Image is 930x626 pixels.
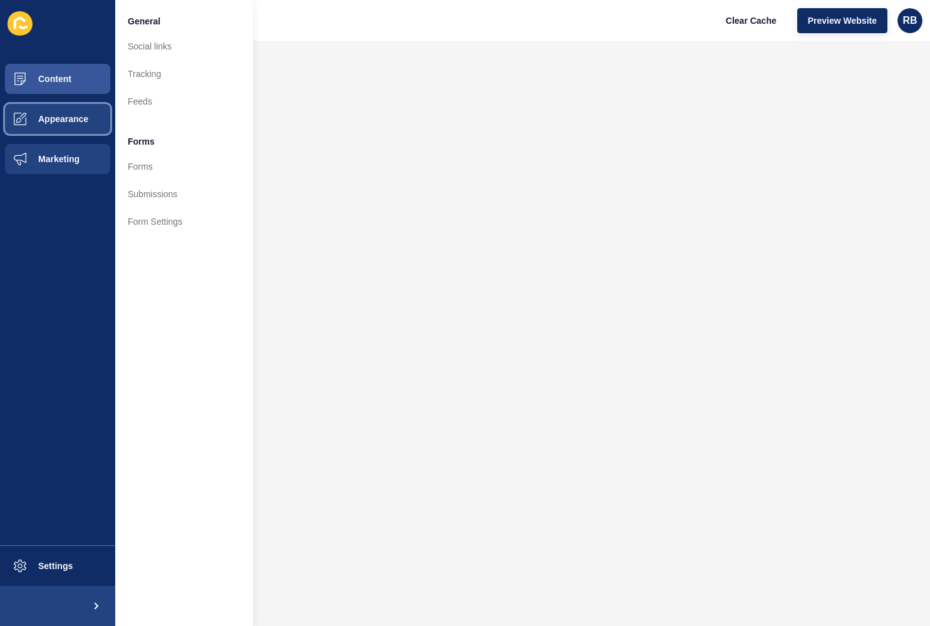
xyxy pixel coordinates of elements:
button: Preview Website [797,8,887,33]
a: Feeds [115,88,253,115]
a: Tracking [115,60,253,88]
a: Form Settings [115,208,253,235]
a: Submissions [115,180,253,208]
span: Preview Website [808,14,877,27]
span: RB [902,14,917,27]
span: General [128,15,160,28]
span: Forms [128,135,155,148]
a: Social links [115,33,253,60]
button: Clear Cache [715,8,787,33]
a: Forms [115,153,253,180]
span: Clear Cache [726,14,777,27]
